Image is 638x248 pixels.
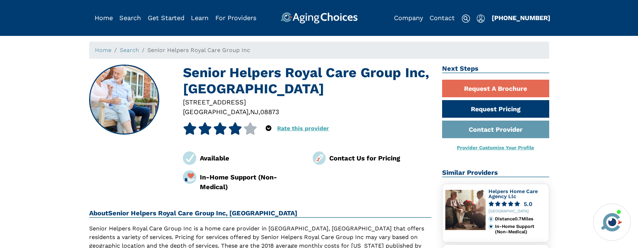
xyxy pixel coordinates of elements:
img: Senior Helpers Royal Care Group Inc, Somerset NJ [89,65,159,134]
div: 5.0 [524,201,532,207]
div: 08873 [260,107,279,117]
img: distance.svg [488,216,494,221]
span: , [248,108,250,116]
a: Request Pricing [442,100,549,118]
nav: breadcrumb [89,42,549,59]
span: [GEOGRAPHIC_DATA] [183,108,248,116]
img: user-icon.svg [477,14,485,23]
div: In-Home Support (Non-Medical) [495,224,546,234]
span: , [258,108,260,116]
img: AgingChoices [280,12,357,24]
span: NJ [250,108,258,116]
a: Provider Customize Your Profile [457,145,534,150]
a: Search [119,14,141,22]
div: Popover trigger [119,12,141,24]
div: In-Home Support (Non-Medical) [200,172,302,192]
a: Learn [191,14,208,22]
a: Home [95,14,113,22]
h2: Next Steps [442,65,549,73]
a: 5.0 [488,201,546,207]
a: Contact Provider [442,121,549,138]
a: Home [95,47,111,53]
h2: Similar Providers [442,169,549,177]
div: Popover trigger [477,12,485,24]
a: Get Started [148,14,184,22]
a: Company [394,14,423,22]
div: [STREET_ADDRESS] [183,97,431,107]
h1: Senior Helpers Royal Care Group Inc, [GEOGRAPHIC_DATA] [183,65,431,97]
a: Helpers Home Care Agency Llc [488,188,538,199]
a: Search [120,47,139,53]
a: Rate this provider [277,125,329,132]
a: Request A Brochure [442,80,549,97]
div: Popover trigger [266,122,271,135]
img: avatar [600,210,624,234]
img: search-icon.svg [462,14,470,23]
a: Contact [430,14,455,22]
a: [PHONE_NUMBER] [492,14,550,22]
span: Senior Helpers Royal Care Group Inc [147,47,250,53]
div: Contact Us for Pricing [329,153,431,163]
a: For Providers [215,14,256,22]
div: [GEOGRAPHIC_DATA] [488,209,546,214]
h2: About Senior Helpers Royal Care Group Inc, [GEOGRAPHIC_DATA] [89,209,432,218]
div: Available [200,153,302,163]
img: primary.svg [488,224,494,229]
div: Distance 0.7 Miles [495,216,546,221]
